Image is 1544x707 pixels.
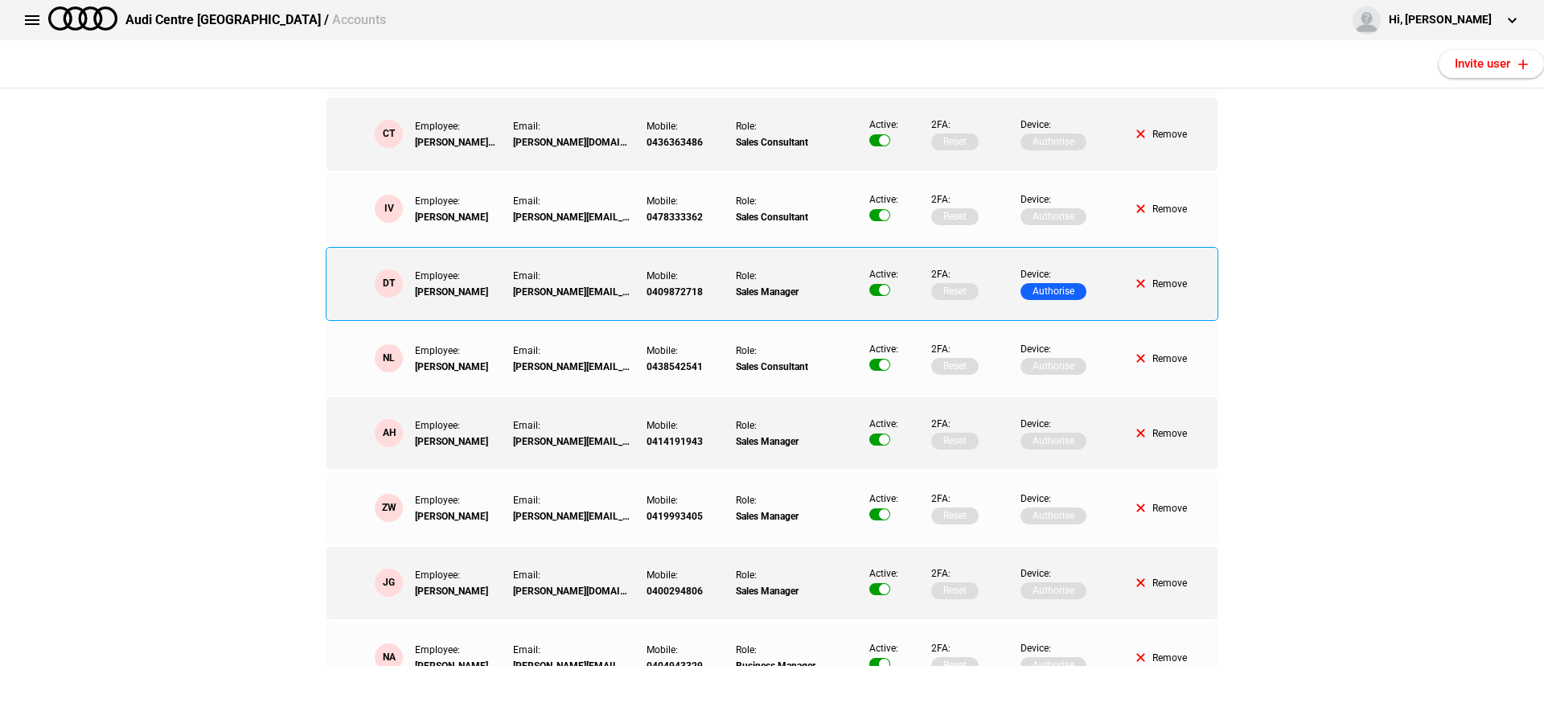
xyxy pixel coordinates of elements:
[869,268,898,282] div: Active:
[647,269,678,283] div: Mobile:
[931,492,951,506] div: 2FA:
[513,136,630,150] div: [PERSON_NAME][DOMAIN_NAME][EMAIL_ADDRESS][DOMAIN_NAME]
[647,643,678,657] div: Mobile:
[513,195,540,208] div: Email:
[1020,118,1051,132] div: Device:
[931,567,951,581] div: 2FA:
[1136,129,1187,139] button: Remove
[513,494,540,508] div: Email:
[931,358,979,375] button: Reset
[1020,268,1051,282] div: Device:
[513,510,630,524] div: [PERSON_NAME][EMAIL_ADDRESS][PERSON_NAME][DOMAIN_NAME]
[415,286,497,299] div: [PERSON_NAME]
[869,343,898,356] div: Active:
[1136,354,1187,364] button: Remove
[1020,582,1086,599] button: Authorise
[736,269,757,283] div: Role:
[736,660,853,673] div: Business Manager
[1020,208,1086,225] button: Authorise
[1020,358,1086,375] button: Authorise
[1020,283,1086,300] button: Authorise
[415,435,497,449] div: [PERSON_NAME]
[415,660,497,673] div: [PERSON_NAME] Apps
[931,208,979,225] button: Reset
[513,435,630,449] div: [PERSON_NAME][EMAIL_ADDRESS][PERSON_NAME][DOMAIN_NAME]
[415,195,497,208] div: Employee:
[736,286,853,299] div: Sales Manager
[736,195,757,208] div: Role:
[647,660,720,673] div: 0404943329
[931,508,979,524] button: Reset
[869,567,898,581] div: Active:
[931,582,979,599] button: Reset
[736,419,757,433] div: Role:
[1136,204,1187,214] button: Remove
[647,360,720,374] div: 0438542541
[647,419,678,433] div: Mobile:
[869,492,898,506] div: Active:
[1020,134,1086,150] button: Authorise
[647,211,720,224] div: 0478333362
[1389,12,1492,28] div: Hi, [PERSON_NAME]
[931,268,951,282] div: 2FA:
[513,419,540,433] div: Email:
[647,286,720,299] div: 0409872718
[1020,508,1086,524] button: Authorise
[1439,50,1544,78] button: Invite user
[1136,504,1187,513] button: Remove
[647,136,720,150] div: 0436363486
[736,643,757,657] div: Role:
[1020,657,1086,674] button: Authorise
[931,193,951,207] div: 2FA:
[513,660,630,673] div: [PERSON_NAME][EMAIL_ADDRESS][DOMAIN_NAME]
[647,569,678,582] div: Mobile:
[736,360,853,374] div: Sales Consultant
[736,510,853,524] div: Sales Manager
[513,585,630,598] div: [PERSON_NAME][DOMAIN_NAME][EMAIL_ADDRESS][PERSON_NAME][DOMAIN_NAME]
[647,120,678,134] div: Mobile:
[415,360,497,374] div: [PERSON_NAME]
[1136,429,1187,438] button: Remove
[513,569,540,582] div: Email:
[513,269,540,283] div: Email:
[736,344,757,358] div: Role:
[415,269,497,283] div: Employee:
[513,344,540,358] div: Email:
[869,642,898,656] div: Active:
[1020,433,1086,450] button: Authorise
[415,136,497,150] div: [PERSON_NAME] To
[736,435,853,449] div: Sales Manager
[1020,417,1051,431] div: Device:
[647,494,678,508] div: Mobile:
[415,494,497,508] div: Employee:
[415,419,497,433] div: Employee:
[647,344,678,358] div: Mobile:
[1136,279,1187,289] button: Remove
[736,494,757,508] div: Role:
[415,344,497,358] div: Employee:
[1020,343,1051,356] div: Device:
[332,12,386,27] span: Accounts
[647,510,720,524] div: 0419993405
[415,120,497,134] div: Employee:
[513,120,540,134] div: Email:
[415,585,497,598] div: [PERSON_NAME]
[931,283,979,300] button: Reset
[736,136,853,150] div: Sales Consultant
[1020,642,1051,656] div: Device:
[415,510,497,524] div: [PERSON_NAME]
[869,118,898,132] div: Active:
[1020,492,1051,506] div: Device:
[513,643,540,657] div: Email:
[1020,567,1051,581] div: Device:
[513,360,630,374] div: [PERSON_NAME][EMAIL_ADDRESS][DOMAIN_NAME]
[125,11,386,29] div: Audi Centre [GEOGRAPHIC_DATA] /
[647,585,720,598] div: 0400294806
[513,286,630,299] div: [PERSON_NAME][EMAIL_ADDRESS][DOMAIN_NAME]
[647,195,678,208] div: Mobile:
[48,6,117,31] img: audi.png
[931,118,951,132] div: 2FA:
[736,211,853,224] div: Sales Consultant
[415,211,497,224] div: [PERSON_NAME]
[931,134,979,150] button: Reset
